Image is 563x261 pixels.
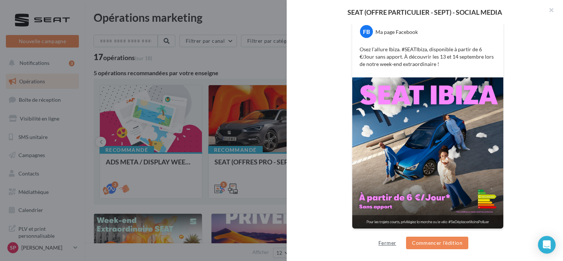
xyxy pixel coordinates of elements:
[298,9,551,15] div: SEAT (OFFRE PARTICULIER - SEPT) - SOCIAL MEDIA
[352,229,504,239] div: La prévisualisation est non-contractuelle
[375,239,399,247] button: Fermer
[360,46,496,68] p: Osez l’allure Ibiza. #SEATIbiza, disponible à partir de 6 €/Jour sans apport. À découvrir les 13 ...
[406,237,468,249] button: Commencer l'édition
[538,236,556,254] div: Open Intercom Messenger
[375,28,418,36] div: Ma page Facebook
[360,25,373,38] div: FB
